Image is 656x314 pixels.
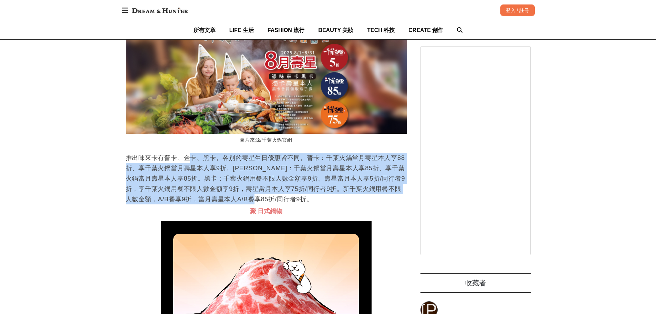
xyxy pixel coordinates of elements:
[250,208,282,215] span: 聚 日式鍋物
[318,27,353,33] span: BEAUTY 美妝
[465,279,486,287] span: 收藏者
[194,27,216,33] span: 所有文章
[229,27,254,33] span: LIFE 生活
[126,27,407,134] img: 2025生日優惠餐廳，8月壽星優惠慶祝生日訂起來，當月壽星優惠&當日壽星免費一次看
[126,153,407,204] p: 推出味來卡有普卡、金卡、黑卡。各別的壽星生日優惠皆不同。普卡：千葉火鍋當月壽星本人享88折、享千葉火鍋當月壽星本人享9折。[PERSON_NAME]：千葉火鍋當月壽星本人享85折、享千葉火鍋當月...
[194,21,216,39] a: 所有文章
[408,27,443,33] span: CREATE 創作
[268,21,305,39] a: FASHION 流行
[500,4,535,16] div: 登入 / 註冊
[128,4,191,17] img: Dream & Hunter
[318,21,353,39] a: BEAUTY 美妝
[367,21,395,39] a: TECH 科技
[268,27,305,33] span: FASHION 流行
[408,21,443,39] a: CREATE 創作
[229,21,254,39] a: LIFE 生活
[126,134,407,147] figcaption: 圖片來源/千葉火鍋官網
[367,27,395,33] span: TECH 科技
